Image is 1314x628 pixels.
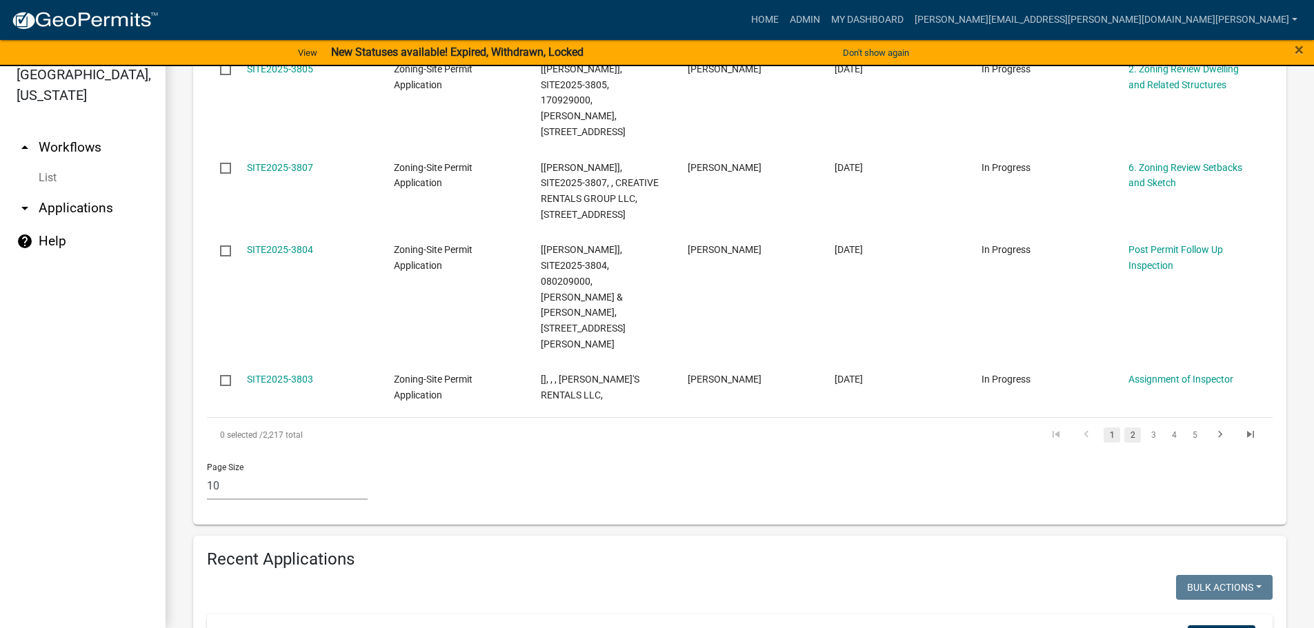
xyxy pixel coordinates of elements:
[1043,427,1069,443] a: go to first page
[1128,374,1233,385] a: Assignment of Inspector
[1128,244,1223,271] a: Post Permit Follow Up Inspection
[1237,427,1264,443] a: go to last page
[1184,423,1205,447] li: page 5
[1124,427,1141,443] a: 2
[837,41,915,64] button: Don't show again
[247,374,313,385] a: SITE2025-3803
[17,139,33,156] i: arrow_drop_up
[541,244,626,350] span: [Nicole Bradbury], SITE2025-3804, 080209000, DOUGLAS J & JULIE M LOBERG, 28165 LITTLE FLOYD LAKE RD
[982,244,1031,255] span: In Progress
[982,63,1031,74] span: In Progress
[247,162,313,173] a: SITE2025-3807
[835,63,863,74] span: 08/18/2025
[541,162,659,220] span: [Tyler Lindsay], SITE2025-3807, , CREATIVE RENTALS GROUP LLC, 15850 E LITTLE CORMORANT RD
[688,244,761,255] span: Douglas Loberg
[784,7,826,33] a: Admin
[1122,423,1143,447] li: page 2
[207,549,1273,569] h4: Recent Applications
[746,7,784,33] a: Home
[394,162,472,189] span: Zoning-Site Permit Application
[17,200,33,216] i: arrow_drop_down
[394,244,472,271] span: Zoning-Site Permit Application
[1073,427,1099,443] a: go to previous page
[207,418,628,452] div: 2,217 total
[835,162,863,173] span: 08/18/2025
[17,233,33,250] i: help
[688,63,761,74] span: David Salisbury
[982,162,1031,173] span: In Progress
[1128,162,1242,189] a: 6. Zoning Review Setbacks and Sketch
[247,63,313,74] a: SITE2025-3805
[1104,427,1120,443] a: 1
[331,45,584,59] strong: New Statuses available! Expired, Withdrawn, Locked
[541,63,626,137] span: [Tyler Lindsay], SITE2025-3805, 170929000, DAVID SALISBURY, 15601 MAPLE RIDGE RD
[835,244,863,255] span: 08/18/2025
[688,374,761,385] span: Thad Thorsness
[1295,40,1304,59] span: ×
[1186,427,1203,443] a: 5
[982,374,1031,385] span: In Progress
[835,374,863,385] span: 08/18/2025
[909,7,1303,33] a: [PERSON_NAME][EMAIL_ADDRESS][PERSON_NAME][DOMAIN_NAME][PERSON_NAME]
[1176,575,1273,600] button: Bulk Actions
[688,162,761,173] span: Jason Francis
[1166,427,1182,443] a: 4
[1145,427,1162,443] a: 3
[826,7,909,33] a: My Dashboard
[541,374,639,401] span: [], , , PAULA'S RENTALS LLC,
[1102,423,1122,447] li: page 1
[394,374,472,401] span: Zoning-Site Permit Application
[1295,41,1304,58] button: Close
[1164,423,1184,447] li: page 4
[1207,427,1233,443] a: go to next page
[220,430,263,440] span: 0 selected /
[1143,423,1164,447] li: page 3
[247,244,313,255] a: SITE2025-3804
[292,41,323,64] a: View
